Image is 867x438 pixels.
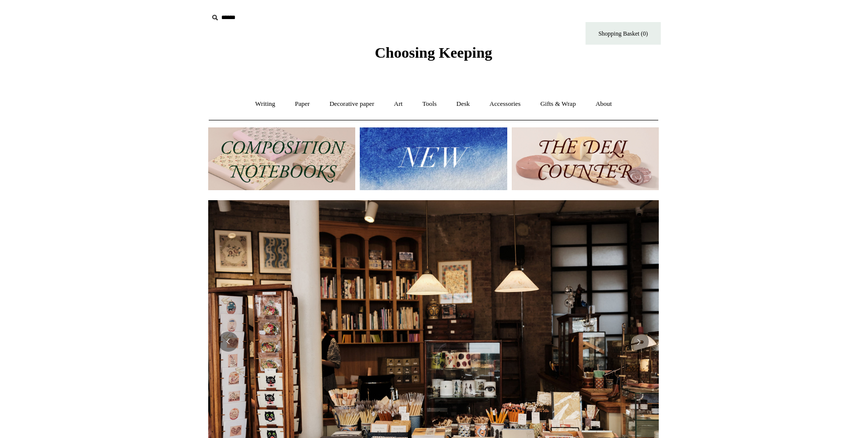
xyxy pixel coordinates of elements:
a: Gifts & Wrap [531,91,585,117]
img: 202302 Composition ledgers.jpg__PID:69722ee6-fa44-49dd-a067-31375e5d54ec [208,127,355,190]
a: About [587,91,621,117]
span: Choosing Keeping [375,44,492,61]
a: Shopping Basket (0) [586,22,661,45]
a: Writing [246,91,284,117]
a: Art [385,91,411,117]
a: Tools [413,91,446,117]
a: Decorative paper [321,91,383,117]
a: Paper [286,91,319,117]
a: Accessories [481,91,530,117]
img: The Deli Counter [512,127,659,190]
a: Desk [448,91,479,117]
a: Choosing Keeping [375,52,492,59]
button: Next [629,332,649,352]
button: Previous [218,332,238,352]
img: New.jpg__PID:f73bdf93-380a-4a35-bcfe-7823039498e1 [360,127,507,190]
